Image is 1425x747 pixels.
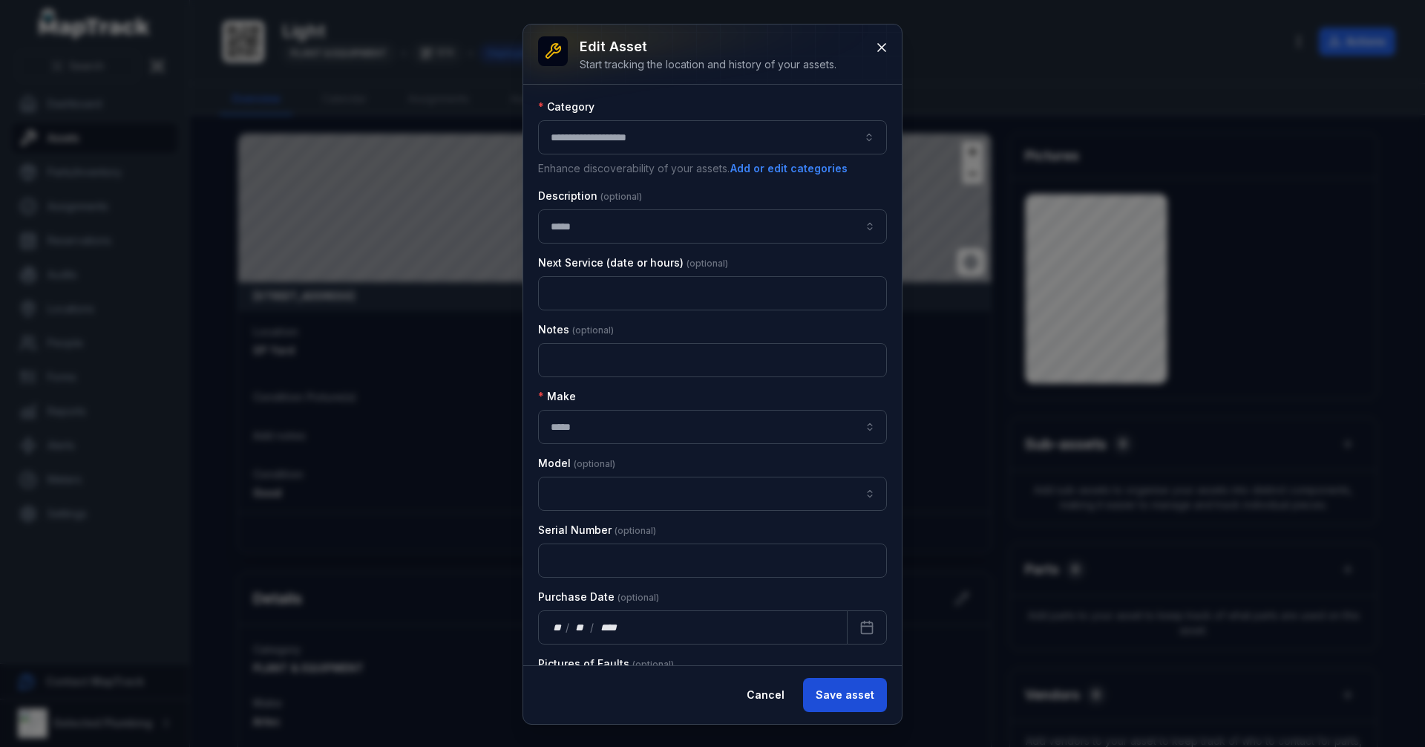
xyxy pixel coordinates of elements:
button: Cancel [734,678,797,712]
div: year, [595,620,623,635]
label: Model [538,456,615,471]
button: Save asset [803,678,887,712]
h3: Edit asset [580,36,836,57]
button: Add or edit categories [730,160,848,177]
p: Enhance discoverability of your assets. [538,160,887,177]
label: Notes [538,322,614,337]
div: month, [571,620,591,635]
label: Category [538,100,594,114]
label: Make [538,389,576,404]
div: Start tracking the location and history of your assets. [580,57,836,72]
div: day, [551,620,566,635]
div: / [566,620,571,635]
label: Purchase Date [538,590,659,604]
label: Pictures of Faults [538,656,674,671]
input: asset-edit:description-label [538,209,887,244]
label: Next Service (date or hours) [538,255,728,270]
input: asset-edit:cf[68832b05-6ea9-43b4-abb7-d68a6a59beaf]-label [538,477,887,511]
label: Description [538,189,642,203]
input: asset-edit:cf[09246113-4bcc-4687-b44f-db17154807e5]-label [538,410,887,444]
div: / [590,620,595,635]
button: Calendar [847,610,887,645]
label: Serial Number [538,523,656,538]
